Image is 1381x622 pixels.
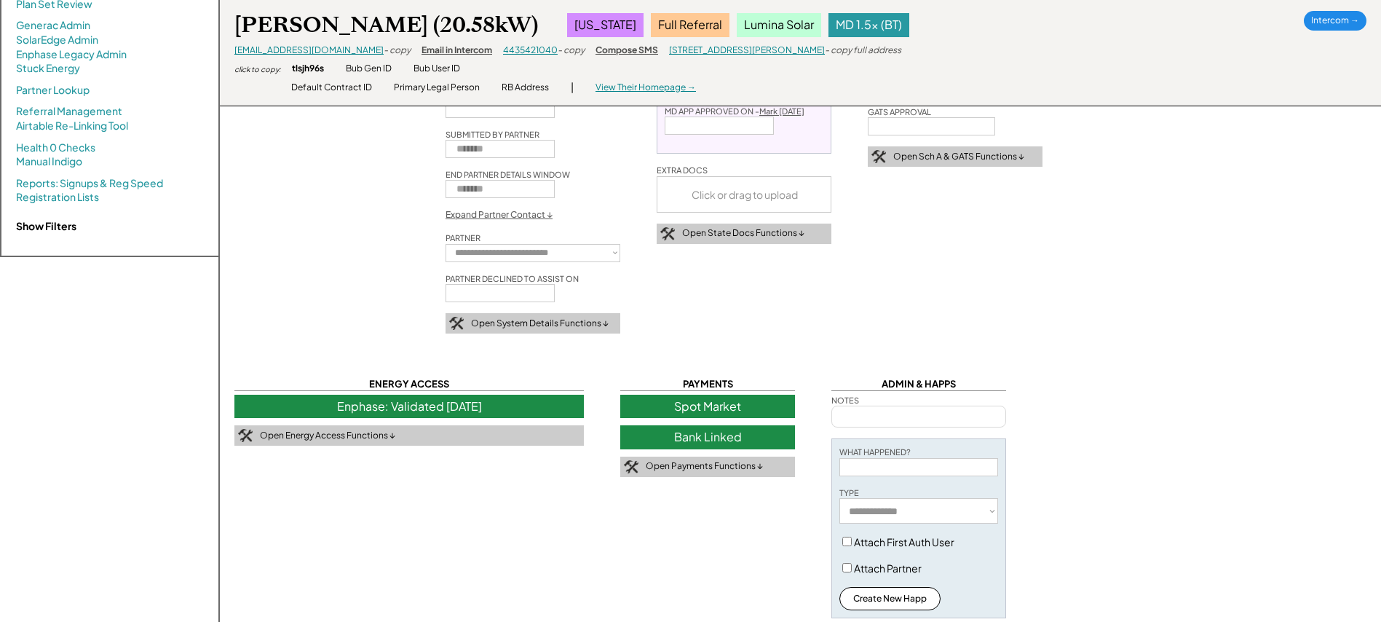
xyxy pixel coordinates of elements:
a: Partner Lookup [16,83,90,98]
button: Create New Happ [839,587,941,610]
div: Open State Docs Functions ↓ [682,227,804,240]
a: Referral Management [16,104,122,119]
div: Lumina Solar [737,13,821,36]
div: Intercom → [1304,11,1366,31]
div: Enphase: Validated [DATE] [234,395,584,418]
div: Compose SMS [595,44,658,57]
a: [EMAIL_ADDRESS][DOMAIN_NAME] [234,44,384,55]
div: [US_STATE] [567,13,644,36]
div: tlsjh96s [292,63,324,75]
div: Click or drag to upload [657,177,832,212]
img: tool-icon.png [238,429,253,442]
label: Attach First Auth User [854,535,954,548]
div: Open System Details Functions ↓ [471,318,609,330]
div: Email in Intercom [422,44,492,57]
div: click to copy: [234,64,281,74]
a: Airtable Re-Linking Tool [16,119,128,133]
div: - copy [558,44,585,57]
div: NOTES [831,395,859,406]
a: 4435421040 [503,44,558,55]
img: tool-icon.png [624,460,638,473]
div: Default Contract ID [291,82,372,94]
div: PARTNER DECLINED TO ASSIST ON [446,273,579,284]
a: Enphase Legacy Admin [16,47,127,62]
div: Bub Gen ID [346,63,392,75]
a: Generac Admin [16,18,90,33]
a: Stuck Energy [16,61,80,76]
div: - copy [384,44,411,57]
div: Expand Partner Contact ↓ [446,209,553,221]
div: MD 1.5x (BT) [828,13,909,36]
img: tool-icon.png [871,150,886,163]
div: ADMIN & HAPPS [831,377,1006,391]
div: TYPE [839,487,859,498]
a: Health 0 Checks [16,141,95,155]
div: Open Energy Access Functions ↓ [260,430,395,442]
div: Spot Market [620,395,795,418]
u: Mark [DATE] [759,106,804,116]
div: Full Referral [651,13,729,36]
div: SUBMITTED BY PARTNER [446,129,539,140]
a: Registration Lists [16,190,99,205]
a: SolarEdge Admin [16,33,98,47]
img: tool-icon.png [449,317,464,330]
div: ENERGY ACCESS [234,377,584,391]
div: END PARTNER DETAILS WINDOW [446,169,570,180]
a: Manual Indigo [16,154,82,169]
div: | [571,80,574,95]
a: Reports: Signups & Reg Speed [16,176,163,191]
div: Bank Linked [620,425,795,449]
div: Open Sch A & GATS Functions ↓ [893,151,1024,163]
div: [PERSON_NAME] (20.58kW) [234,11,538,39]
div: - copy full address [825,44,901,57]
div: GATS APPROVAL [868,106,931,117]
label: Attach Partner [854,562,922,575]
img: tool-icon.png [660,227,675,240]
div: View Their Homepage → [595,82,696,94]
div: RB Address [502,82,549,94]
div: PAYMENTS [620,377,795,391]
div: MD APP APPROVED ON - [665,106,804,117]
strong: Show Filters [16,219,76,232]
div: EXTRA DOCS [657,165,708,176]
div: PARTNER [446,232,480,243]
div: Primary Legal Person [394,82,480,94]
div: WHAT HAPPENED? [839,446,911,457]
a: [STREET_ADDRESS][PERSON_NAME] [669,44,825,55]
div: Open Payments Functions ↓ [646,460,763,473]
div: Bub User ID [413,63,460,75]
